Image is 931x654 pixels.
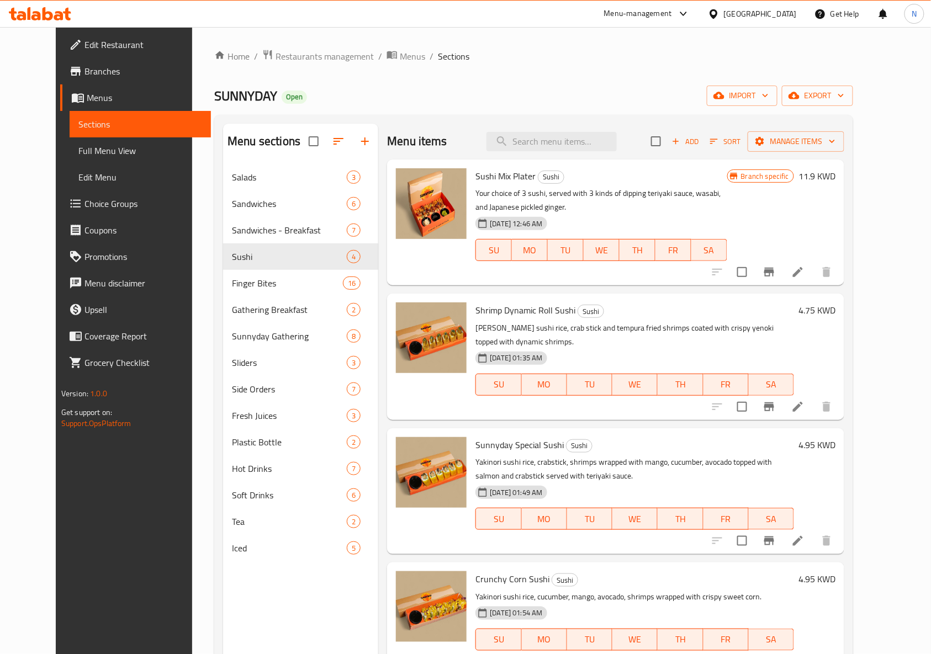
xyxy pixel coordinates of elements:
p: Your choice of 3 sushi, served with 3 kinds of dipping teriyaki sauce, wasabi, and Japanese pickl... [475,187,727,214]
img: Sunnyday Special Sushi [396,437,467,508]
div: Sushi [538,171,564,184]
div: Sandwiches - Breakfast [232,224,347,237]
button: Branch-specific-item [756,528,782,554]
span: WE [617,631,653,647]
div: items [343,277,361,290]
span: Manage items [757,135,835,148]
span: Choice Groups [84,197,203,210]
span: Sort items [703,133,748,150]
span: Promotions [84,250,203,263]
span: Fresh Juices [232,409,347,422]
span: Sushi [578,305,604,318]
p: [PERSON_NAME] sushi rice, crab stick and tempura fried shrimps coated with crispy yenoki topped w... [475,321,794,349]
span: SA [696,242,723,258]
p: Yakinori sushi rice, crabstick, shrimps wrapped with mango, cucumber, avocado topped with salmon ... [475,455,794,483]
button: Add [668,133,703,150]
span: FR [708,511,744,527]
div: items [347,224,361,237]
span: Edit Menu [78,171,203,184]
h6: 11.9 KWD [798,168,835,184]
span: Sandwiches [232,197,347,210]
span: Add item [668,133,703,150]
div: items [347,329,361,343]
li: / [430,50,433,63]
a: Sections [70,111,211,137]
span: Coverage Report [84,329,203,343]
span: WE [617,511,653,527]
span: Sort [710,135,740,148]
button: Branch-specific-item [756,259,782,285]
img: Shrimp Dynamic Roll Sushi [396,302,467,373]
span: 3 [347,172,360,183]
span: Select section [644,130,668,153]
div: Gathering Breakfast2 [223,296,378,323]
a: Menus [60,84,211,111]
button: FR [703,629,749,651]
span: WE [617,376,653,392]
div: Soft Drinks6 [223,482,378,508]
span: TU [572,376,608,392]
a: Menus [387,49,425,63]
button: MO [522,629,567,651]
div: Menu-management [604,7,672,20]
div: items [347,382,361,396]
span: 2 [347,437,360,448]
div: [GEOGRAPHIC_DATA] [724,8,797,20]
h6: 4.75 KWD [798,302,835,318]
span: Finger Bites [232,277,343,290]
div: Sushi [566,439,593,453]
div: Finger Bites16 [223,270,378,296]
span: TU [572,631,608,647]
span: Soft Drinks [232,488,347,502]
a: Branches [60,58,211,84]
span: 2 [347,517,360,527]
div: items [347,171,361,184]
span: SA [753,511,790,527]
span: 5 [347,543,360,554]
a: Full Menu View [70,137,211,164]
div: Tea [232,515,347,528]
span: Salads [232,171,347,184]
button: delete [813,394,840,420]
a: Menu disclaimer [60,270,211,296]
button: TH [620,239,655,261]
button: delete [813,528,840,554]
button: FR [703,508,749,530]
a: Choice Groups [60,190,211,217]
span: Sunnyday Gathering [232,329,347,343]
div: Tea2 [223,508,378,535]
span: 4 [347,252,360,262]
span: FR [708,631,744,647]
span: SU [480,631,517,647]
a: Promotions [60,243,211,270]
div: items [347,541,361,555]
span: 3 [347,358,360,368]
div: Sliders3 [223,349,378,376]
input: search [486,132,617,151]
a: Coverage Report [60,323,211,349]
span: Edit Restaurant [84,38,203,51]
span: TU [552,242,579,258]
span: Sunnyday Special Sushi [475,437,564,453]
span: 3 [347,411,360,421]
span: 6 [347,490,360,501]
span: TH [662,511,699,527]
span: N [912,8,917,20]
span: Sliders [232,356,347,369]
button: SU [475,508,521,530]
a: Coupons [60,217,211,243]
span: 2 [347,305,360,315]
span: Sections [438,50,469,63]
div: Side Orders7 [223,376,378,402]
a: Restaurants management [262,49,374,63]
a: Edit Menu [70,164,211,190]
span: SA [753,631,790,647]
a: Edit menu item [791,265,805,279]
span: 6 [347,199,360,209]
span: SA [753,376,790,392]
a: Support.OpsPlatform [61,416,131,430]
button: SU [475,629,521,651]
